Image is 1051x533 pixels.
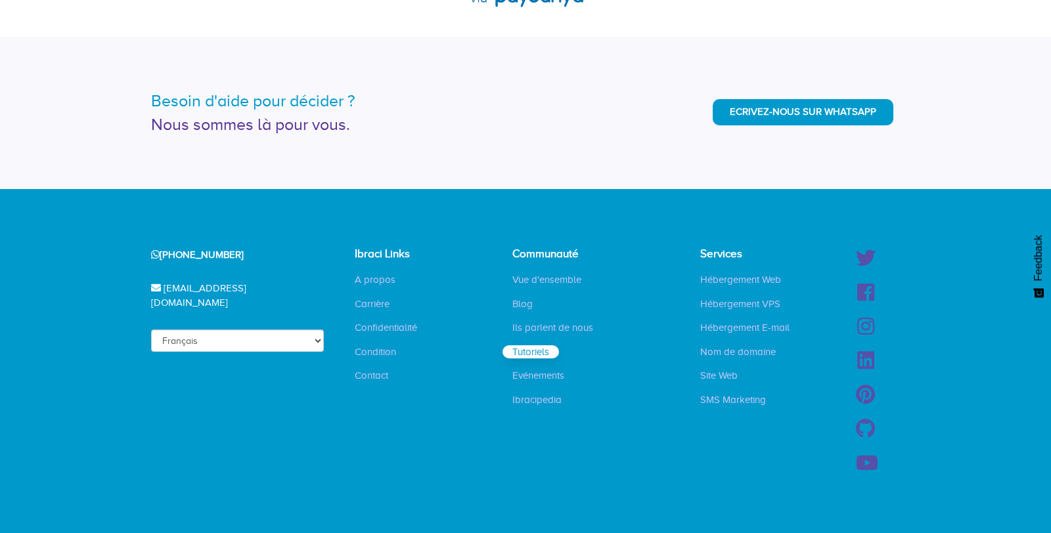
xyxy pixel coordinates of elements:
[713,99,893,125] a: Ecrivez-nous sur WhatsApp
[690,297,790,310] a: Hébergement VPS
[690,321,799,334] a: Hébergement E-mail
[135,272,324,320] div: [EMAIL_ADDRESS][DOMAIN_NAME]
[355,248,440,261] h4: Ibraci Links
[151,113,516,137] div: Nous sommes là pour vous.
[1026,222,1051,311] button: Feedback - Afficher l’enquête
[503,369,574,382] a: Evénements
[503,273,591,286] a: Vue d'ensemble
[345,273,405,286] a: A propos
[700,248,799,261] h4: Services
[345,297,399,310] a: Carrière
[345,345,406,358] a: Condition
[690,393,776,406] a: SMS Marketing
[690,345,786,358] a: Nom de domaine
[690,369,748,382] a: Site Web
[345,369,398,382] a: Contact
[512,248,603,261] h4: Communauté
[1033,235,1044,281] span: Feedback
[135,238,324,272] div: [PHONE_NUMBER]
[503,393,571,406] a: Ibracipedia
[503,297,543,310] a: Blog
[503,345,559,358] a: Tutoriels
[345,321,427,334] a: Confidentialité
[690,273,791,286] a: Hébergement Web
[503,321,603,334] a: Ils parlent de nous
[151,92,355,110] example-component: Besoin d'aide pour décider ?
